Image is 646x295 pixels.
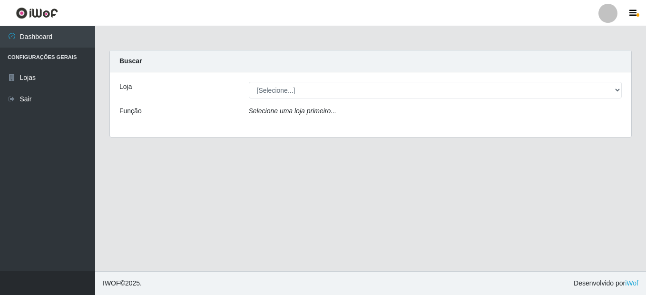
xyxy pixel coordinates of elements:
i: Selecione uma loja primeiro... [249,107,336,115]
label: Função [119,106,142,116]
span: Desenvolvido por [574,278,638,288]
span: © 2025 . [103,278,142,288]
label: Loja [119,82,132,92]
strong: Buscar [119,57,142,65]
img: CoreUI Logo [16,7,58,19]
a: iWof [625,279,638,287]
span: IWOF [103,279,120,287]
